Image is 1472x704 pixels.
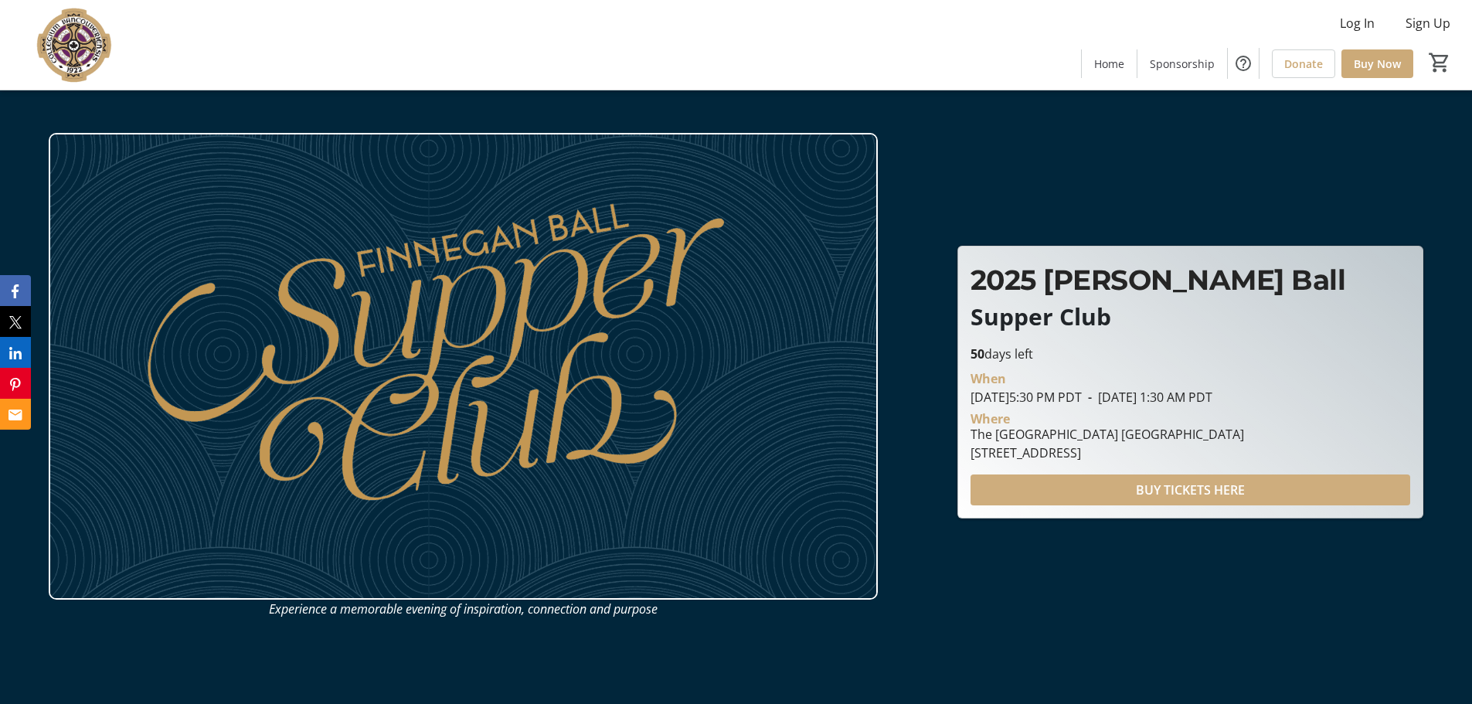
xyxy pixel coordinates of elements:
[971,301,1111,332] span: Supper Club
[1393,11,1463,36] button: Sign Up
[1284,56,1323,72] span: Donate
[971,369,1006,388] div: When
[1328,11,1387,36] button: Log In
[971,345,1410,363] p: days left
[1082,389,1098,406] span: -
[269,600,658,617] em: Experience a memorable evening of inspiration, connection and purpose
[971,389,1082,406] span: [DATE] 5:30 PM PDT
[9,6,147,83] img: VC Parent Association's Logo
[1354,56,1401,72] span: Buy Now
[49,133,878,600] img: Campaign CTA Media Photo
[971,425,1244,444] div: The [GEOGRAPHIC_DATA] [GEOGRAPHIC_DATA]
[1150,56,1215,72] span: Sponsorship
[1228,48,1259,79] button: Help
[971,413,1010,425] div: Where
[1082,389,1212,406] span: [DATE] 1:30 AM PDT
[1426,49,1453,77] button: Cart
[971,345,984,362] span: 50
[1136,481,1245,499] span: BUY TICKETS HERE
[1340,14,1375,32] span: Log In
[1082,49,1137,78] a: Home
[971,259,1410,301] p: 2025 [PERSON_NAME] Ball
[1137,49,1227,78] a: Sponsorship
[1341,49,1413,78] a: Buy Now
[1272,49,1335,78] a: Donate
[1406,14,1450,32] span: Sign Up
[1094,56,1124,72] span: Home
[971,444,1244,462] div: [STREET_ADDRESS]
[971,474,1410,505] button: BUY TICKETS HERE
